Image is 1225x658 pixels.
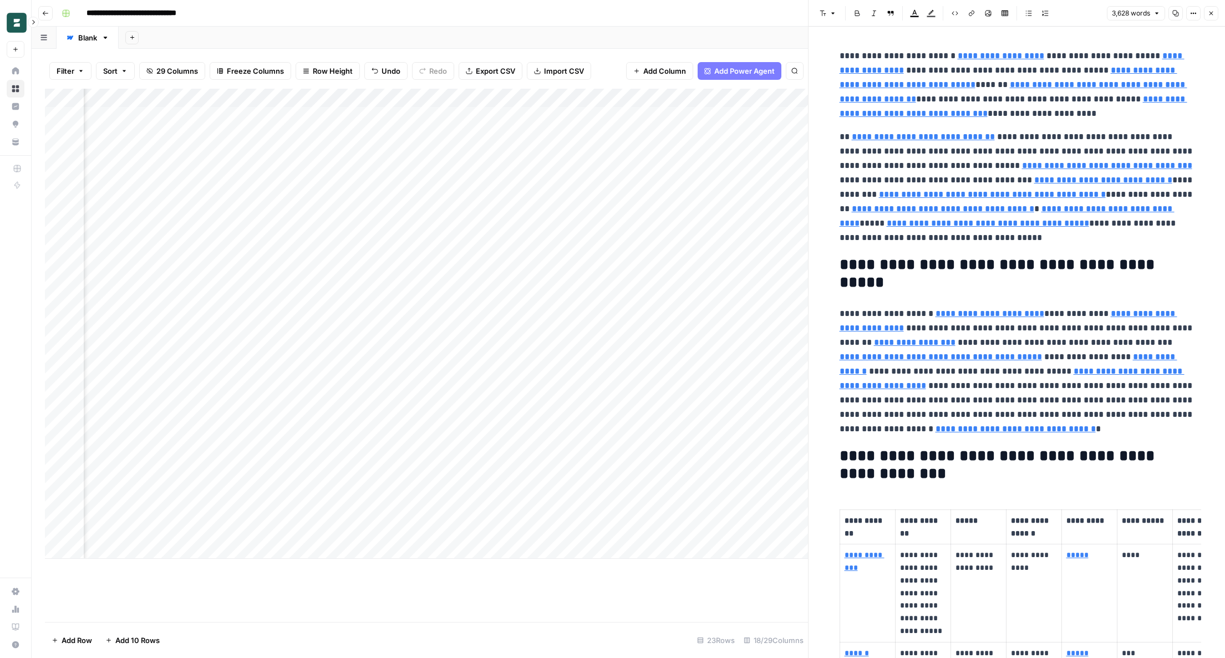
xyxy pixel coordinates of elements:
[7,115,24,133] a: Opportunities
[698,62,781,80] button: Add Power Agent
[96,62,135,80] button: Sort
[412,62,454,80] button: Redo
[115,635,160,646] span: Add 10 Rows
[429,65,447,76] span: Redo
[459,62,522,80] button: Export CSV
[78,32,97,43] div: Blank
[103,65,118,76] span: Sort
[156,65,198,76] span: 29 Columns
[57,27,119,49] a: Blank
[527,62,591,80] button: Import CSV
[49,62,92,80] button: Filter
[62,635,92,646] span: Add Row
[99,631,166,649] button: Add 10 Rows
[296,62,360,80] button: Row Height
[626,62,693,80] button: Add Column
[1107,6,1165,21] button: 3,628 words
[139,62,205,80] button: 29 Columns
[544,65,584,76] span: Import CSV
[7,636,24,654] button: Help + Support
[7,80,24,98] a: Browse
[476,65,515,76] span: Export CSV
[714,65,775,76] span: Add Power Agent
[7,9,24,37] button: Workspace: Borderless
[382,65,400,76] span: Undo
[739,631,808,649] div: 18/29 Columns
[313,65,353,76] span: Row Height
[7,133,24,151] a: Your Data
[7,62,24,80] a: Home
[364,62,408,80] button: Undo
[227,65,284,76] span: Freeze Columns
[7,98,24,115] a: Insights
[7,583,24,600] a: Settings
[643,65,686,76] span: Add Column
[7,13,27,33] img: Borderless Logo
[693,631,739,649] div: 23 Rows
[210,62,291,80] button: Freeze Columns
[57,65,74,76] span: Filter
[7,600,24,618] a: Usage
[45,631,99,649] button: Add Row
[7,618,24,636] a: Learning Hub
[1112,8,1150,18] span: 3,628 words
